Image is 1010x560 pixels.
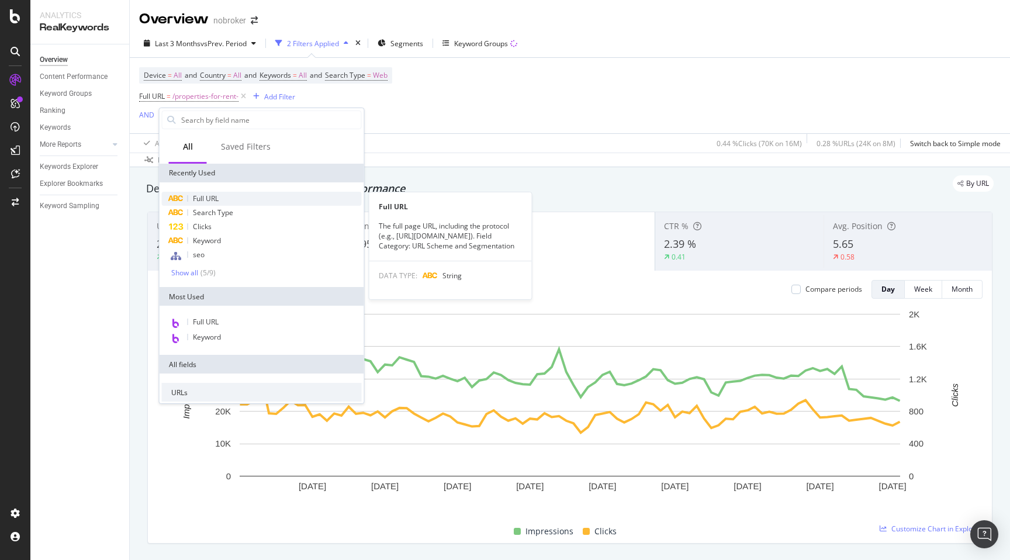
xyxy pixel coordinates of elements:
text: 1.6K [909,341,927,351]
span: Unique Keywords [157,220,226,231]
div: Week [914,284,932,294]
div: Full URL [369,202,532,212]
span: Country [200,70,226,80]
text: 400 [909,438,923,448]
button: Add Filter [248,89,295,103]
div: Data crossed with the Crawl [158,155,249,165]
div: Overview [40,54,68,66]
span: Device [144,70,166,80]
span: Segments [390,39,423,49]
a: Explorer Bookmarks [40,178,121,190]
span: Full URL [193,193,219,203]
text: Clicks [950,383,960,406]
div: Keyword Groups [40,88,92,100]
text: [DATE] [299,481,326,491]
text: 2K [909,309,919,319]
div: URLs [162,383,362,402]
span: All [299,67,307,84]
div: Most Used [160,287,364,306]
text: 0 [226,471,231,481]
button: AND [139,109,154,120]
text: [DATE] [734,481,761,491]
div: Keyword Groups [454,39,508,49]
a: Keyword Sampling [40,200,121,212]
span: Last 3 Months [155,39,200,49]
button: Day [871,280,905,299]
span: 2.39 % [664,237,696,251]
div: Day [881,284,895,294]
a: Overview [40,54,121,66]
span: vs Prev. Period [200,39,247,49]
text: 10K [215,438,231,448]
svg: A chart. [157,308,983,511]
div: Keyword Sampling [40,200,99,212]
text: [DATE] [878,481,906,491]
a: Keywords Explorer [40,161,121,173]
div: The full page URL, including the protocol (e.g., [URL][DOMAIN_NAME]). Field Category: URL Scheme ... [369,221,532,251]
a: Customize Chart in Explorer [880,524,983,534]
button: Month [942,280,983,299]
div: legacy label [953,175,994,192]
div: Compare periods [805,284,862,294]
div: RealKeywords [40,21,120,34]
text: [DATE] [661,481,689,491]
span: Clicks [594,524,617,538]
text: Impressions [181,371,191,419]
span: Full URL [139,91,165,101]
span: Clicks [193,222,212,231]
a: Content Performance [40,71,121,83]
span: CTR % [664,220,689,231]
div: Overview [139,9,209,29]
a: Keyword Groups [40,88,121,100]
div: arrow-right-arrow-left [251,16,258,25]
span: and [244,70,257,80]
span: seo [193,250,205,260]
div: Explorer Bookmarks [40,178,103,190]
span: = [367,70,371,80]
span: = [293,70,297,80]
button: Segments [373,34,428,53]
text: 20K [215,406,231,416]
div: 0.58 [840,252,855,262]
div: Ranking [40,105,65,117]
span: Keyword [193,332,221,342]
span: All [233,67,241,84]
div: 2 Filters Applied [287,39,339,49]
div: Content Performance [40,71,108,83]
div: nobroker [213,15,246,26]
button: Switch back to Simple mode [905,134,1001,153]
div: Show all [171,269,198,277]
div: All fields [160,355,364,374]
button: Week [905,280,942,299]
span: DATA TYPE: [379,271,417,281]
div: Month [952,284,973,294]
div: Open Intercom Messenger [970,520,998,548]
span: and [185,70,197,80]
a: More Reports [40,139,109,151]
span: Customize Chart in Explorer [891,524,983,534]
div: Keywords Explorer [40,161,98,173]
span: Avg. Position [833,220,883,231]
span: = [167,91,171,101]
div: AND [139,110,154,120]
button: Apply [139,134,173,153]
span: and [310,70,322,80]
text: [DATE] [806,481,833,491]
button: 2 Filters Applied [271,34,353,53]
span: Search Type [193,208,233,217]
div: ( 5 / 9 ) [198,268,216,278]
div: Keywords [40,122,71,134]
a: Ranking [40,105,121,117]
span: By URL [966,180,989,187]
span: String [442,271,462,281]
span: 5.65 [833,237,853,251]
div: 0.41 [672,252,686,262]
text: 0 [909,471,914,481]
span: = [227,70,231,80]
input: Search by field name [180,111,361,129]
button: Last 3 MonthsvsPrev. Period [139,34,261,53]
div: Analytics [40,9,120,21]
div: All [183,141,193,153]
span: Keywords [260,70,291,80]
